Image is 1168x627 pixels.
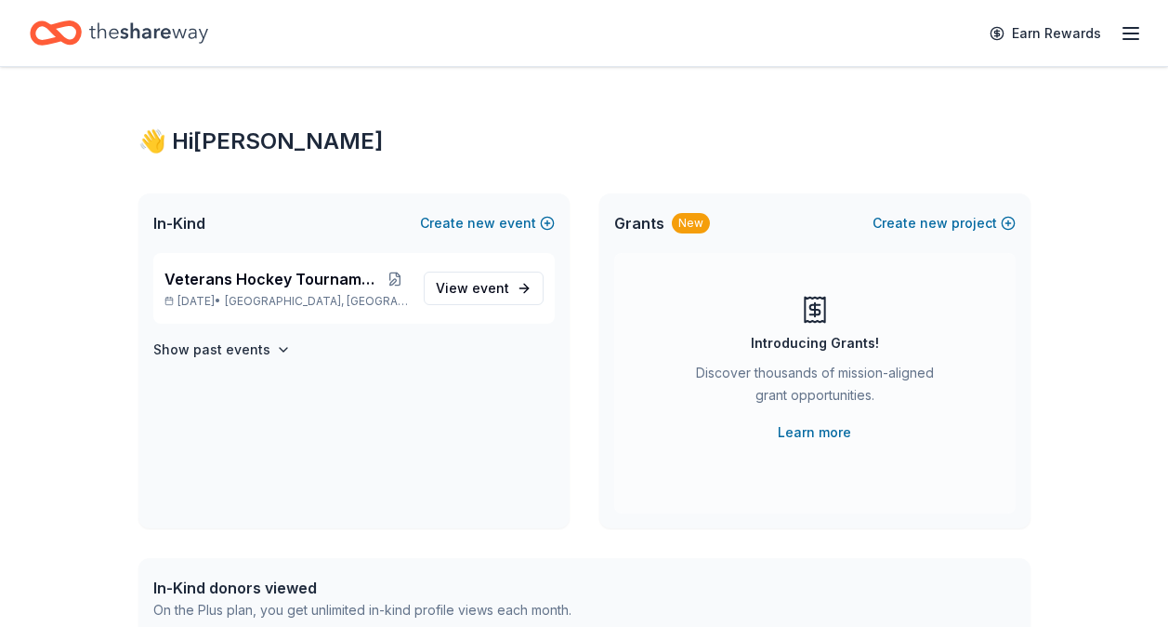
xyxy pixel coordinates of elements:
[153,577,571,599] div: In-Kind donors viewed
[153,212,205,234] span: In-Kind
[978,17,1112,50] a: Earn Rewards
[153,599,571,621] div: On the Plus plan, you get unlimited in-kind profile views each month.
[920,212,948,234] span: new
[153,339,270,361] h4: Show past events
[672,213,710,233] div: New
[873,212,1016,234] button: Createnewproject
[778,421,851,444] a: Learn more
[138,127,1030,156] div: 👋 Hi [PERSON_NAME]
[751,332,879,354] div: Introducing Grants!
[164,294,409,309] p: [DATE] •
[164,268,383,290] span: Veterans Hockey Tournament 10th annual
[614,212,664,234] span: Grants
[467,212,495,234] span: new
[424,272,544,305] a: View event
[472,280,509,296] span: event
[153,339,291,361] button: Show past events
[689,362,941,414] div: Discover thousands of mission-aligned grant opportunities.
[420,212,555,234] button: Createnewevent
[436,277,509,300] span: View
[225,294,408,309] span: [GEOGRAPHIC_DATA], [GEOGRAPHIC_DATA]
[30,11,208,55] a: Home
